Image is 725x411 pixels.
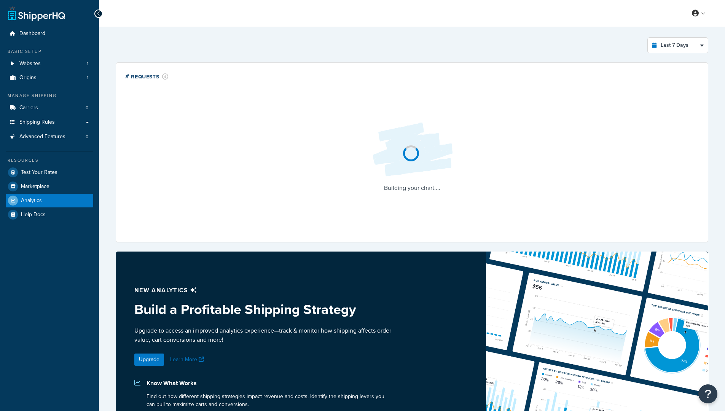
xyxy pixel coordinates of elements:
span: Carriers [19,105,38,111]
span: Analytics [21,198,42,204]
a: Websites1 [6,57,93,71]
h3: Build a Profitable Shipping Strategy [134,302,394,317]
span: 1 [87,61,88,67]
li: Websites [6,57,93,71]
a: Help Docs [6,208,93,221]
a: Test Your Rates [6,166,93,179]
li: Advanced Features [6,130,93,144]
span: Dashboard [19,30,45,37]
p: Know What Works [147,378,394,389]
button: Open Resource Center [698,384,717,403]
span: Websites [19,61,41,67]
a: Shipping Rules [6,115,93,129]
div: # Requests [125,72,169,81]
span: Shipping Rules [19,119,55,126]
a: Upgrade [134,354,164,366]
span: Advanced Features [19,134,65,140]
div: Basic Setup [6,48,93,55]
p: Upgrade to access an improved analytics experience—track & monitor how shipping affects order val... [134,326,394,344]
a: Advanced Features0 [6,130,93,144]
span: Marketplace [21,183,49,190]
div: Manage Shipping [6,92,93,99]
a: Analytics [6,194,93,207]
a: Marketplace [6,180,93,193]
span: 1 [87,75,88,81]
span: 0 [86,134,88,140]
span: 0 [86,105,88,111]
a: Origins1 [6,71,93,85]
span: Test Your Rates [21,169,57,176]
div: Resources [6,157,93,164]
p: Find out how different shipping strategies impact revenue and costs. Identify the shipping levers... [147,392,394,408]
span: Help Docs [21,212,46,218]
span: Origins [19,75,37,81]
img: Loading... [366,116,458,183]
p: Building your chart.... [366,183,458,193]
a: Dashboard [6,27,93,41]
p: New analytics [134,285,394,296]
li: Carriers [6,101,93,115]
li: Origins [6,71,93,85]
a: Learn More [170,355,206,363]
a: Carriers0 [6,101,93,115]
